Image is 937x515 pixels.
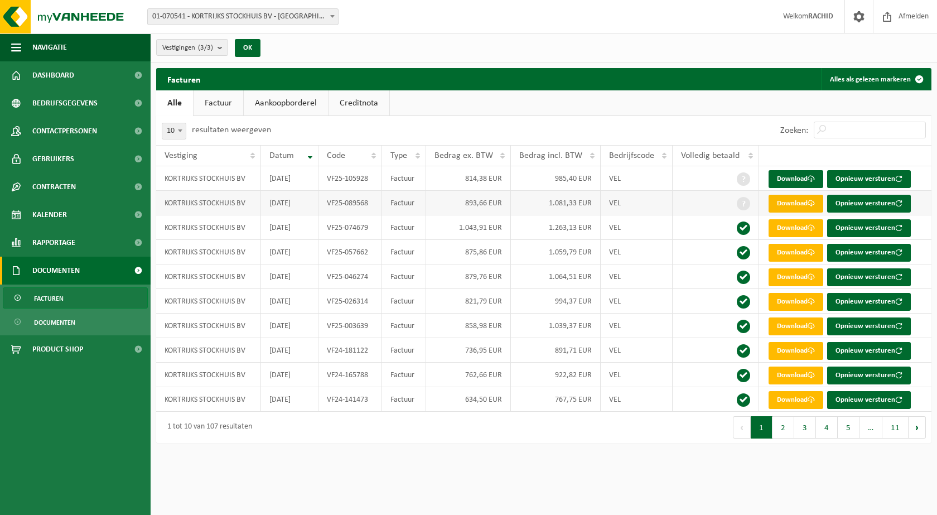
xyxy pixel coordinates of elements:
button: Opnieuw versturen [827,293,911,311]
button: Vestigingen(3/3) [156,39,228,56]
td: 893,66 EUR [426,191,511,215]
button: Next [909,416,926,439]
span: Rapportage [32,229,75,257]
button: Opnieuw versturen [827,244,911,262]
td: [DATE] [261,387,318,412]
td: 985,40 EUR [511,166,601,191]
td: KORTRIJKS STOCKHUIS BV [156,363,261,387]
td: [DATE] [261,289,318,314]
button: Opnieuw versturen [827,170,911,188]
button: Opnieuw versturen [827,219,911,237]
span: 01-070541 - KORTRIJKS STOCKHUIS BV - KORTRIJK [147,8,339,25]
td: VEL [601,166,673,191]
td: 762,66 EUR [426,363,511,387]
button: Opnieuw versturen [827,268,911,286]
td: KORTRIJKS STOCKHUIS BV [156,215,261,240]
td: VF24-141473 [318,387,382,412]
button: Opnieuw versturen [827,367,911,384]
td: Factuur [382,166,426,191]
span: Bedrijfsgegevens [32,89,98,117]
span: Product Shop [32,335,83,363]
td: VEL [601,191,673,215]
td: VEL [601,215,673,240]
td: 879,76 EUR [426,264,511,289]
td: VF24-181122 [318,338,382,363]
td: 1.064,51 EUR [511,264,601,289]
td: 634,50 EUR [426,387,511,412]
span: Dashboard [32,61,74,89]
button: Opnieuw versturen [827,195,911,213]
button: Opnieuw versturen [827,317,911,335]
td: VF25-089568 [318,191,382,215]
td: KORTRIJKS STOCKHUIS BV [156,264,261,289]
td: KORTRIJKS STOCKHUIS BV [156,191,261,215]
a: Download [769,367,823,384]
td: VEL [601,363,673,387]
span: Facturen [34,288,64,309]
a: Download [769,342,823,360]
td: 1.039,37 EUR [511,314,601,338]
td: Factuur [382,240,426,264]
td: VF25-026314 [318,289,382,314]
count: (3/3) [198,44,213,51]
button: 5 [838,416,859,439]
td: [DATE] [261,338,318,363]
td: KORTRIJKS STOCKHUIS BV [156,289,261,314]
td: 858,98 EUR [426,314,511,338]
td: VEL [601,264,673,289]
td: VF25-003639 [318,314,382,338]
td: VF24-165788 [318,363,382,387]
td: 994,37 EUR [511,289,601,314]
td: VEL [601,387,673,412]
td: VEL [601,289,673,314]
td: 922,82 EUR [511,363,601,387]
td: 814,38 EUR [426,166,511,191]
td: Factuur [382,215,426,240]
span: … [859,416,882,439]
td: VF25-046274 [318,264,382,289]
td: [DATE] [261,264,318,289]
h2: Facturen [156,68,212,90]
span: Volledig betaald [681,151,740,160]
td: KORTRIJKS STOCKHUIS BV [156,166,261,191]
td: Factuur [382,363,426,387]
button: 2 [772,416,794,439]
td: 1.081,33 EUR [511,191,601,215]
td: 767,75 EUR [511,387,601,412]
td: Factuur [382,338,426,363]
td: [DATE] [261,240,318,264]
button: 3 [794,416,816,439]
a: Download [769,244,823,262]
span: Contactpersonen [32,117,97,145]
td: VF25-057662 [318,240,382,264]
strong: RACHID [808,12,833,21]
div: 1 tot 10 van 107 resultaten [162,417,252,437]
button: 11 [882,416,909,439]
span: Vestigingen [162,40,213,56]
button: Previous [733,416,751,439]
a: Factuur [194,90,243,116]
span: Gebruikers [32,145,74,173]
a: Download [769,317,823,335]
span: Bedrag ex. BTW [434,151,493,160]
span: Navigatie [32,33,67,61]
td: Factuur [382,264,426,289]
a: Aankoopborderel [244,90,328,116]
td: VF25-105928 [318,166,382,191]
label: resultaten weergeven [192,126,271,134]
button: Alles als gelezen markeren [821,68,930,90]
a: Download [769,170,823,188]
td: VF25-074679 [318,215,382,240]
a: Download [769,195,823,213]
td: [DATE] [261,191,318,215]
td: Factuur [382,289,426,314]
td: VEL [601,338,673,363]
td: Factuur [382,387,426,412]
span: Datum [269,151,294,160]
span: Code [327,151,345,160]
a: Facturen [3,287,148,309]
span: Bedrag incl. BTW [519,151,582,160]
span: Bedrijfscode [609,151,654,160]
span: 10 [162,123,186,139]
